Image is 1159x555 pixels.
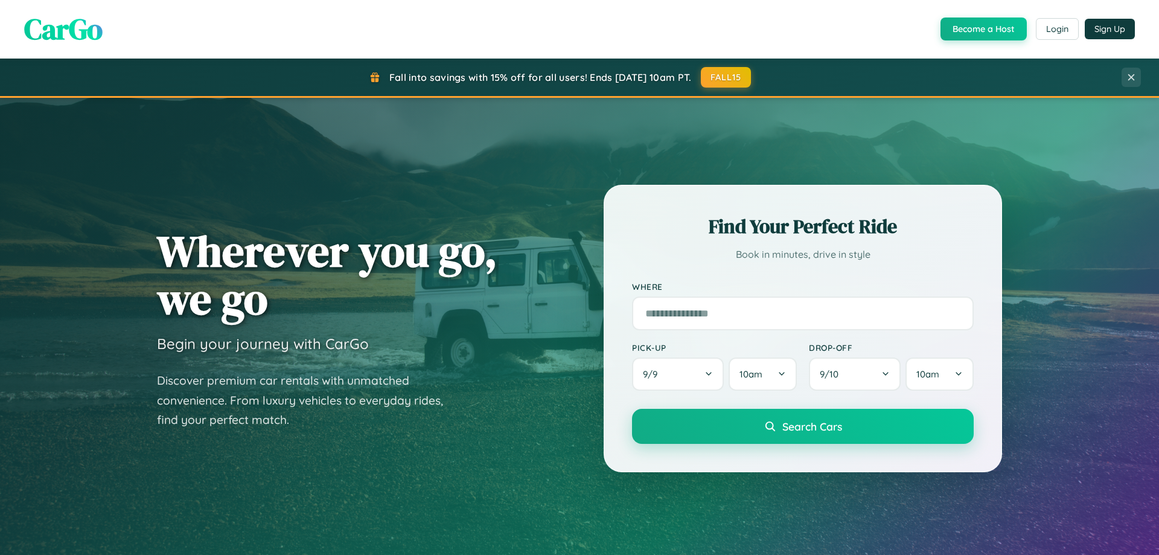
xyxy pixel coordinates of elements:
[157,371,459,430] p: Discover premium car rentals with unmatched convenience. From luxury vehicles to everyday rides, ...
[729,358,797,391] button: 10am
[157,227,497,322] h1: Wherever you go, we go
[632,342,797,353] label: Pick-up
[940,18,1027,40] button: Become a Host
[632,409,974,444] button: Search Cars
[632,281,974,292] label: Where
[632,358,724,391] button: 9/9
[820,368,845,380] span: 9 / 10
[809,358,901,391] button: 9/10
[632,246,974,263] p: Book in minutes, drive in style
[389,71,692,83] span: Fall into savings with 15% off for all users! Ends [DATE] 10am PT.
[643,368,663,380] span: 9 / 9
[916,368,939,380] span: 10am
[1085,19,1135,39] button: Sign Up
[157,335,369,353] h3: Begin your journey with CarGo
[905,358,974,391] button: 10am
[782,420,842,433] span: Search Cars
[632,213,974,240] h2: Find Your Perfect Ride
[701,67,752,88] button: FALL15
[1036,18,1079,40] button: Login
[739,368,762,380] span: 10am
[24,9,103,49] span: CarGo
[809,342,974,353] label: Drop-off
